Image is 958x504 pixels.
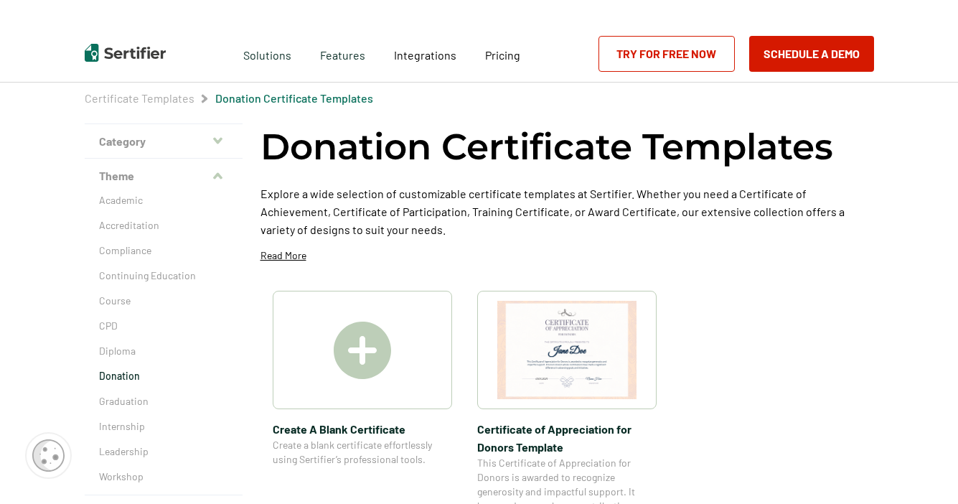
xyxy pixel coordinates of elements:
a: Internship [99,419,228,434]
a: Diploma [99,344,228,358]
button: Theme [85,159,243,193]
img: Create A Blank Certificate [334,322,391,379]
img: Cookie Popup Icon [32,439,65,472]
span: Create a blank certificate effortlessly using Sertifier’s professional tools. [273,438,452,467]
div: Breadcrumb [85,91,373,106]
span: Solutions [243,45,291,62]
img: Sertifier | Digital Credentialing Platform [85,44,166,62]
a: Continuing Education [99,269,228,283]
span: Create A Blank Certificate [273,420,452,438]
a: Integrations [394,45,456,62]
span: Integrations [394,48,456,62]
a: Try for Free Now [598,36,735,72]
div: Theme [85,193,243,495]
a: CPD [99,319,228,333]
a: Academic [99,193,228,207]
span: Pricing [485,48,520,62]
p: Explore a wide selection of customizable certificate templates at Sertifier. Whether you need a C... [260,185,874,238]
button: Category [85,124,243,159]
a: Workshop [99,470,228,484]
button: Schedule a Demo [749,36,874,72]
a: Leadership [99,444,228,459]
a: Course [99,294,228,308]
span: Features [320,45,365,62]
a: Pricing [485,45,520,62]
a: Donation Certificate Templates [215,91,373,105]
p: Read More [260,248,306,263]
h1: Donation Certificate Templates [260,123,833,170]
a: Compliance [99,243,228,258]
img: Certificate of Appreciation for Donors​ Template [497,301,637,399]
a: Donation [99,369,228,383]
iframe: Chat Widget [886,435,958,504]
a: Accreditation [99,218,228,233]
a: Graduation [99,394,228,409]
a: Certificate Templates [85,91,194,105]
span: Certificate of Appreciation for Donors​ Template [477,420,657,456]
